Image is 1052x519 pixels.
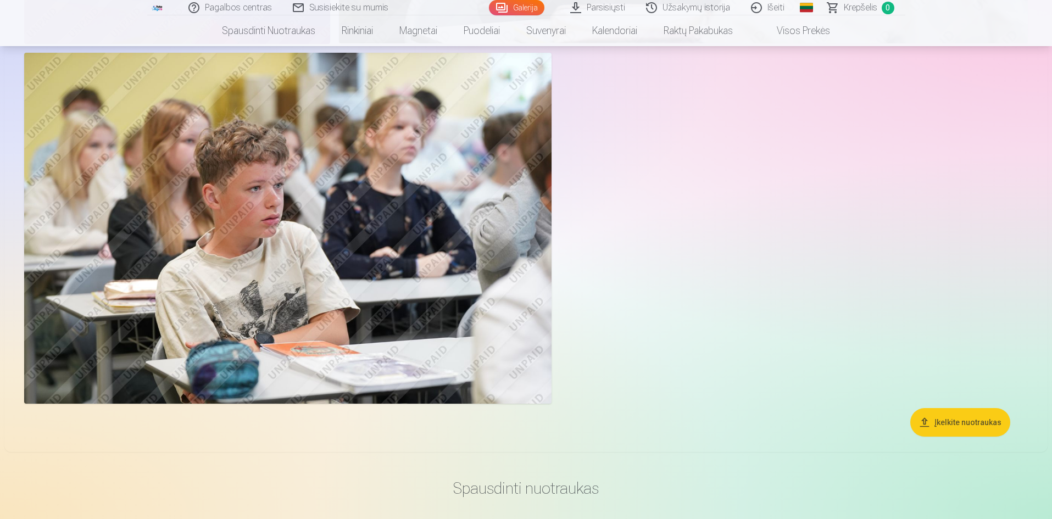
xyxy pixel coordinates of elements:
[386,15,450,46] a: Magnetai
[513,15,579,46] a: Suvenyrai
[209,15,329,46] a: Spausdinti nuotraukas
[844,1,877,14] span: Krepšelis
[152,4,164,11] img: /fa2
[450,15,513,46] a: Puodeliai
[910,408,1010,437] button: Įkelkite nuotraukas
[650,15,746,46] a: Raktų pakabukas
[882,2,894,14] span: 0
[579,15,650,46] a: Kalendoriai
[205,478,847,498] h3: Spausdinti nuotraukas
[746,15,843,46] a: Visos prekės
[329,15,386,46] a: Rinkiniai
